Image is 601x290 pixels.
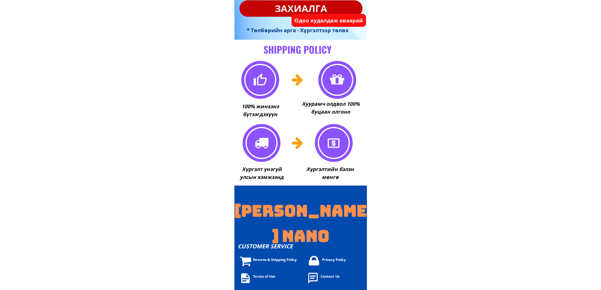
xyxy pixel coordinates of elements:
[300,100,361,116] h3: Хуурамч олдвол 100% буцаан олгоно
[221,42,374,57] h3: SHIPPING POLICY
[230,103,291,119] h3: 100% жинхэнэ бүтээгдэхүүн
[321,274,468,279] div: Contact Us
[253,257,401,263] div: Returns & Shipping Policy
[234,198,367,249] h3: [PERSON_NAME] NANO
[239,165,285,181] h3: Хүргэлт үнэгүй улсын хэмжээнд
[300,165,361,181] h3: Хүргэлтийн бэлэн мөнгө
[322,257,470,263] div: Privacy Policy
[247,26,356,34] h3: * Төлбөрийн арга - Хүргэлтээр төлөх
[292,14,366,27] p: Одоо худалдаж аваарай
[239,0,362,17] p: захиалга
[238,242,363,251] h3: CUSTOMER SERVICE
[253,274,401,279] div: Terms of Use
